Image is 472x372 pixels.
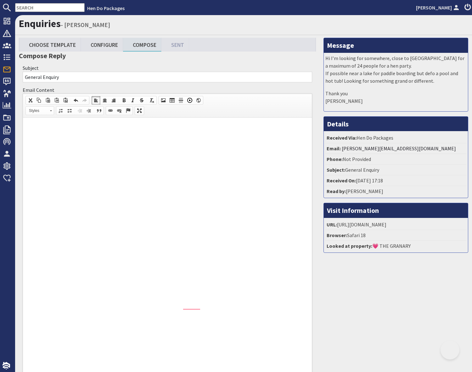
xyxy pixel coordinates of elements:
a: Align Left [92,96,100,104]
a: Choose Template [19,38,81,51]
iframe: Toggle Customer Support [441,341,459,359]
a: Sent [161,38,189,51]
a: Link [106,107,115,115]
a: Cut [26,96,35,104]
a: Compose [123,38,161,51]
h3: Message [324,38,468,53]
a: Paste from Word [61,96,70,104]
strong: Received Via: [327,135,357,141]
a: Strikethrough [137,96,146,104]
a: Italic [128,96,137,104]
img: staytech_i_w-64f4e8e9ee0a9c174fd5317b4b171b261742d2d393467e5bdba4413f4f884c10.svg [3,362,10,369]
strong: Browser: [327,232,347,238]
a: Maximize [135,107,144,115]
a: Undo [71,96,80,104]
li: Not Provided [325,154,466,165]
li: [URL][DOMAIN_NAME] [325,219,466,230]
span: Styles [26,107,48,115]
strong: Read by: [327,188,346,194]
a: Insert Horizontal Line [177,96,185,104]
li: 💗 THE GRANARY [325,241,466,251]
a: IFrame [194,96,203,104]
a: Unlink [115,107,124,115]
a: Styles [25,106,54,115]
a: Paste [43,96,52,104]
label: Subject [23,65,39,71]
a: Align Right [109,96,118,104]
li: General Enquiry [325,165,466,175]
a: Table [168,96,177,104]
a: Copy [35,96,43,104]
a: Decrease Indent [76,107,84,115]
a: [PERSON_NAME][EMAIL_ADDRESS][DOMAIN_NAME] [342,145,456,152]
li: [PERSON_NAME] [325,186,466,196]
a: Center [100,96,109,104]
strong: Email: [327,145,341,152]
a: Remove Format [148,96,156,104]
strong: URL: [327,221,337,228]
p: Thank you [PERSON_NAME] [325,90,466,105]
strong: Received On: [327,177,356,184]
a: Block Quote [95,107,104,115]
a: Enquiries [19,17,61,30]
li: Safari 18 [325,230,466,241]
p: Hi I’m looking for somewhere, close to [GEOGRAPHIC_DATA] for a maximum of 24 people for a hen par... [325,54,466,85]
a: Insert/Remove Bulleted List [65,107,74,115]
a: Insert/Remove Numbered List [56,107,65,115]
a: [PERSON_NAME] [416,4,461,11]
a: Redo [80,96,89,104]
strong: Phone: [327,156,343,162]
label: Email Content [23,87,54,93]
a: Configure [81,38,123,51]
li: [DATE] 17:18 [325,175,466,186]
a: Hen Do Packages [87,5,125,11]
a: Insert a Youtube, Vimeo or Dailymotion video [185,96,194,104]
a: Anchor [124,107,132,115]
a: Bold [120,96,128,104]
a: Image [159,96,168,104]
h3: Visit Information [324,203,468,218]
small: - [PERSON_NAME] [61,21,110,29]
h3: Compose Reply [19,52,316,60]
a: Paste as plain text [52,96,61,104]
a: Increase Indent [84,107,93,115]
li: Hen Do Packages [325,133,466,143]
strong: Looked at property: [327,243,372,249]
input: SEARCH [15,3,85,12]
strong: Subject: [327,167,345,173]
h3: Details [324,117,468,131]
